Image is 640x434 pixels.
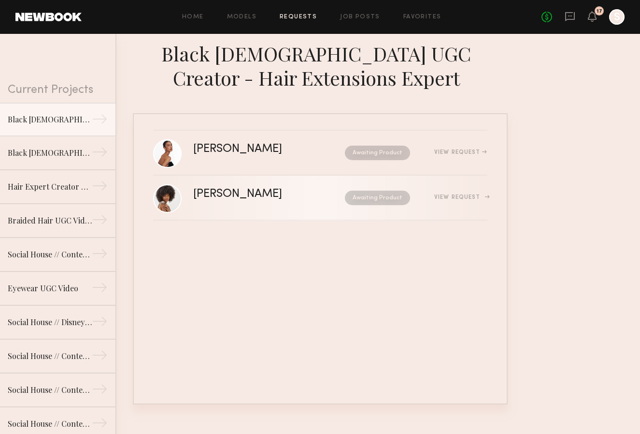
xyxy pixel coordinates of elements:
a: Models [227,14,256,20]
div: [PERSON_NAME] [193,144,313,155]
div: [PERSON_NAME] [193,189,313,200]
div: → [92,381,108,401]
div: Black [DEMOGRAPHIC_DATA] UGC Creator - Hair Extensions Expert [8,114,92,125]
div: → [92,178,108,197]
div: Eyewear UGC Video [8,283,92,294]
div: 17 [597,9,602,14]
div: → [92,314,108,333]
div: Social House // Content Shoot // [DATE] [8,418,92,430]
div: → [92,280,108,299]
div: View Request [434,195,487,200]
div: Black [DEMOGRAPHIC_DATA] & Friend for UGC Lifestyle Video [8,147,92,159]
nb-request-status: Awaiting Product [345,191,410,205]
div: → [92,111,108,131]
nb-request-status: Awaiting Product [345,146,410,160]
a: Job Posts [340,14,380,20]
a: Home [182,14,204,20]
div: Hair Expert Creator needed for Video Shoot [8,181,92,193]
div: → [92,212,108,231]
div: → [92,144,108,164]
a: [PERSON_NAME]Awaiting ProductView Request [153,176,487,221]
div: Social House // Content Shoot // [DATE] [8,249,92,260]
a: S [609,9,625,25]
div: Black [DEMOGRAPHIC_DATA] UGC Creator - Hair Extensions Expert [133,42,508,90]
div: View Request [434,150,487,155]
div: Social House // Content Shoot [DATE] [8,350,92,362]
div: Social House // Content Shoot // [DATE] [8,384,92,396]
a: Requests [280,14,317,20]
div: Braided Hair UGC Video for Black Women [8,215,92,226]
a: Favorites [403,14,441,20]
div: Social House // Disney // Content Shoot // [DATE] [8,316,92,328]
div: → [92,347,108,367]
a: [PERSON_NAME]Awaiting ProductView Request [153,131,487,176]
div: → [92,246,108,265]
